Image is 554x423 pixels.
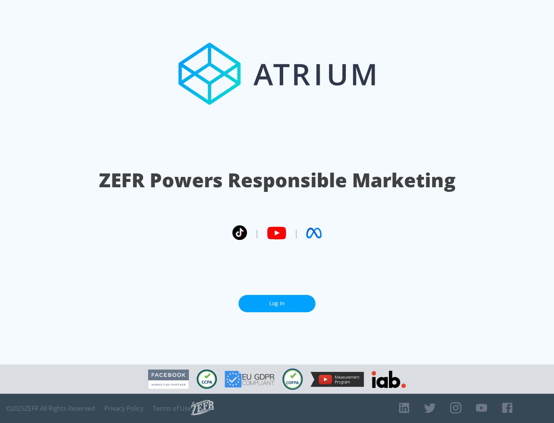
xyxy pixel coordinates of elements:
img: Facebook Marketing Partner [148,370,189,389]
h1: ZEFR Powers Responsible Marketing [99,167,456,193]
img: CCPA Compliant [197,370,217,389]
img: GDPR Compliant [225,371,275,388]
span: © 2025 ZEFR All Rights Reserved [6,405,95,412]
img: IAB [372,371,406,388]
span: | [294,227,299,239]
span: | [255,227,259,239]
a: Terms of Use [153,405,191,412]
a: Log In [239,295,315,312]
img: COPPA Compliant [282,368,303,390]
a: Privacy Policy [104,405,144,412]
img: YouTube Measurement Program [310,372,364,387]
